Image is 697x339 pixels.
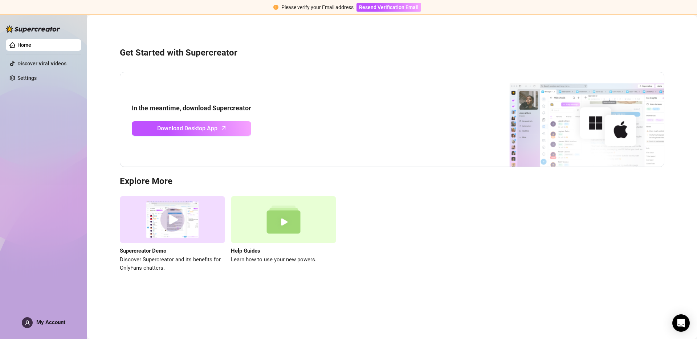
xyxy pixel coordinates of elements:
span: My Account [36,319,65,326]
span: Resend Verification Email [359,4,419,10]
span: exclamation-circle [273,5,278,10]
h3: Get Started with Supercreator [120,47,664,59]
strong: Supercreator Demo [120,248,166,254]
a: Discover Viral Videos [17,61,66,66]
span: Download Desktop App [157,124,217,133]
a: Home [17,42,31,48]
img: help guides [231,196,336,244]
a: Settings [17,75,37,81]
span: arrow-up [220,124,228,132]
strong: In the meantime, download Supercreator [132,104,251,112]
a: Help GuidesLearn how to use your new powers. [231,196,336,273]
span: user [25,320,30,326]
span: Discover Supercreator and its benefits for OnlyFans chatters. [120,256,225,273]
span: Learn how to use your new powers. [231,256,336,264]
div: Open Intercom Messenger [672,314,690,332]
div: Please verify your Email address [281,3,354,11]
button: Resend Verification Email [356,3,421,12]
img: download app [482,72,664,167]
img: supercreator demo [120,196,225,244]
a: Download Desktop Apparrow-up [132,121,251,136]
a: Supercreator DemoDiscover Supercreator and its benefits for OnlyFans chatters. [120,196,225,273]
h3: Explore More [120,176,664,187]
strong: Help Guides [231,248,260,254]
img: logo-BBDzfeDw.svg [6,25,60,33]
